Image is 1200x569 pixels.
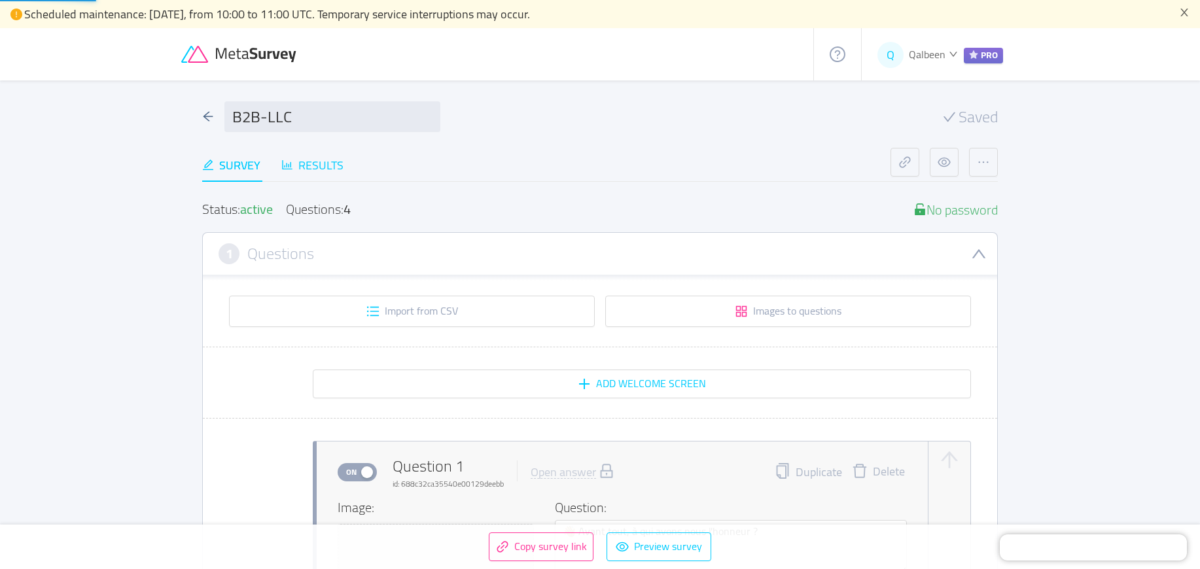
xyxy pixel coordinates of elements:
[964,48,1003,63] span: PRO
[342,464,361,481] span: On
[943,111,956,124] i: icon: check
[891,148,919,177] button: icon: link
[1179,5,1190,20] button: icon: close
[202,203,273,216] div: Status:
[830,46,845,62] i: icon: question-circle
[605,296,971,327] button: icon: appstoreImages to questions
[344,197,351,221] div: 4
[607,532,711,561] button: icon: eyePreview survey
[939,449,960,470] button: icon: arrow-up
[489,532,593,561] button: icon: linkCopy survey link
[909,44,945,64] span: Qalbeen
[281,159,293,171] i: icon: bar-chart
[281,156,344,174] div: Results
[555,495,607,519] span: Question:
[202,108,214,126] div: icon: arrow-left
[286,203,351,216] div: Questions:
[913,203,926,216] i: icon: unlock
[202,156,260,174] div: Survey
[887,42,894,68] span: Q
[842,463,915,481] button: icon: deleteDelete
[313,370,971,398] button: icon: plusAdd Welcome screen
[775,463,842,481] button: icon: copyDuplicate
[229,296,595,327] button: icon: unordered-listImport from CSV
[202,159,214,171] i: icon: edit
[393,478,504,490] div: id: 688c32ca35540e00129deebb
[930,148,959,177] button: icon: eye
[969,148,998,177] button: icon: ellipsis
[959,109,998,125] span: Saved
[338,498,534,517] h4: Image:
[247,247,314,261] h3: Questions
[226,247,233,261] span: 1
[202,111,214,122] i: icon: arrow-left
[913,203,998,216] div: No password
[599,463,614,479] i: icon: lock
[24,3,530,25] span: Scheduled maintenance: [DATE], from 10:00 to 11:00 UTC. Temporary service interruptions may occur.
[531,466,596,479] div: Open answer
[971,246,987,262] i: icon: down
[969,50,978,60] i: icon: star
[1000,534,1187,560] iframe: Chatra live chat
[10,9,22,20] i: icon: exclamation-circle
[393,455,504,490] div: Question 1
[1179,7,1190,18] i: icon: close
[949,50,957,58] i: icon: down
[224,101,440,132] input: Survey name
[240,197,273,221] span: active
